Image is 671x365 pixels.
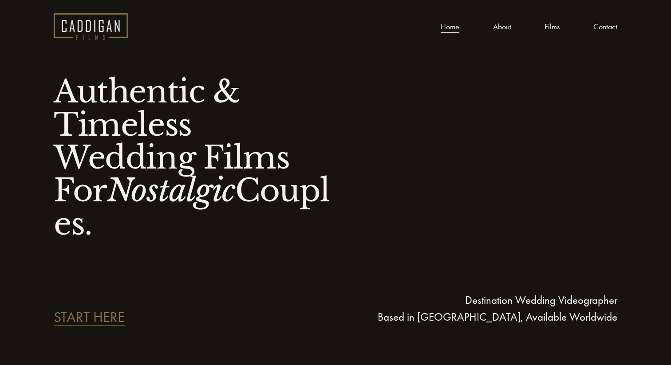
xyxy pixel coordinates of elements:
p: Destination Wedding Videographer Based in [GEOGRAPHIC_DATA], Available Worldwide [335,292,617,325]
a: Contact [593,20,617,33]
h1: Authentic & Timeless Wedding Films For Couples. [54,75,335,240]
a: About [493,20,511,33]
a: START HERE [54,310,125,324]
a: Films [545,20,560,33]
img: Caddigan Films [54,13,128,40]
em: Nostalgic [107,171,235,210]
a: Home [441,20,459,33]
